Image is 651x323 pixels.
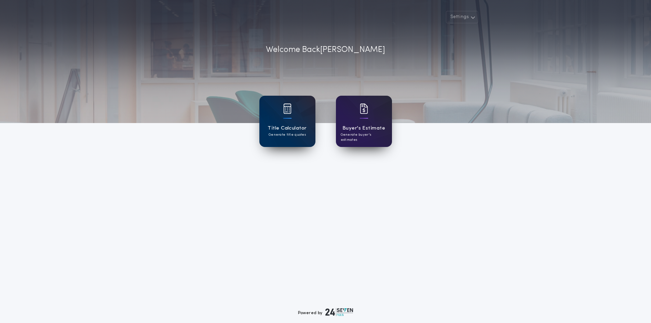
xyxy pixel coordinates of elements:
[268,124,307,132] h1: Title Calculator
[298,308,353,316] div: Powered by
[360,104,368,114] img: card icon
[341,132,387,143] p: Generate buyer's estimates
[336,96,392,147] a: card iconBuyer's EstimateGenerate buyer's estimates
[446,11,478,23] button: Settings
[342,124,385,132] h1: Buyer's Estimate
[259,96,315,147] a: card iconTitle CalculatorGenerate title quotes
[266,44,385,56] p: Welcome Back [PERSON_NAME]
[283,104,291,114] img: card icon
[269,132,306,137] p: Generate title quotes
[325,308,353,316] img: logo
